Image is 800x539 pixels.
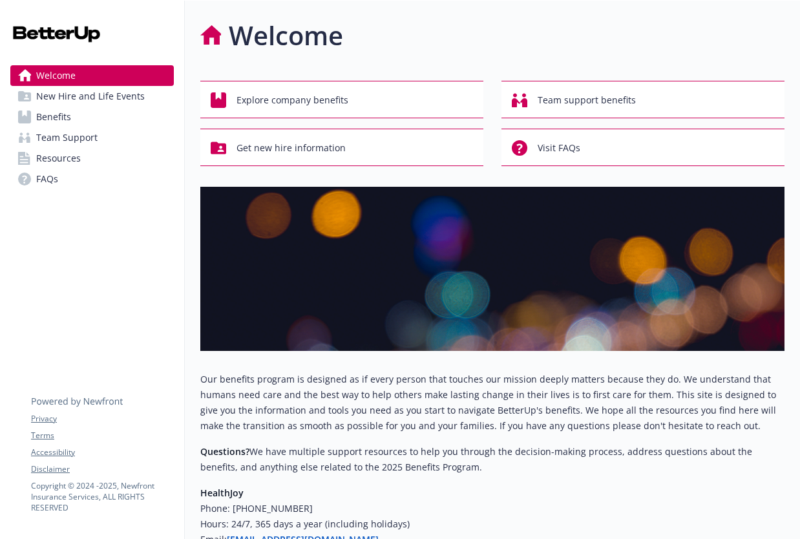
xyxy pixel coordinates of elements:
[10,127,174,148] a: Team Support
[237,88,348,112] span: Explore company benefits
[31,463,173,475] a: Disclaimer
[31,480,173,513] p: Copyright © 2024 - 2025 , Newfront Insurance Services, ALL RIGHTS RESERVED
[36,148,81,169] span: Resources
[200,129,483,166] button: Get new hire information
[200,501,784,516] h6: Phone: [PHONE_NUMBER]
[200,487,244,499] strong: HealthJoy
[31,430,173,441] a: Terms
[200,187,784,351] img: overview page banner
[237,136,346,160] span: Get new hire information
[200,445,249,458] strong: Questions?
[501,129,784,166] button: Visit FAQs
[200,444,784,475] p: We have multiple support resources to help you through the decision-making process, address quest...
[36,86,145,107] span: New Hire and Life Events
[36,169,58,189] span: FAQs
[36,127,98,148] span: Team Support
[200,516,784,532] h6: Hours: 24/7, 365 days a year (including holidays)​
[538,136,580,160] span: Visit FAQs
[31,413,173,425] a: Privacy
[10,86,174,107] a: New Hire and Life Events
[501,81,784,118] button: Team support benefits
[200,81,483,118] button: Explore company benefits
[200,372,784,434] p: Our benefits program is designed as if every person that touches our mission deeply matters becau...
[36,107,71,127] span: Benefits
[538,88,636,112] span: Team support benefits
[10,65,174,86] a: Welcome
[31,447,173,458] a: Accessibility
[36,65,76,86] span: Welcome
[10,107,174,127] a: Benefits
[10,148,174,169] a: Resources
[229,16,343,55] h1: Welcome
[10,169,174,189] a: FAQs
